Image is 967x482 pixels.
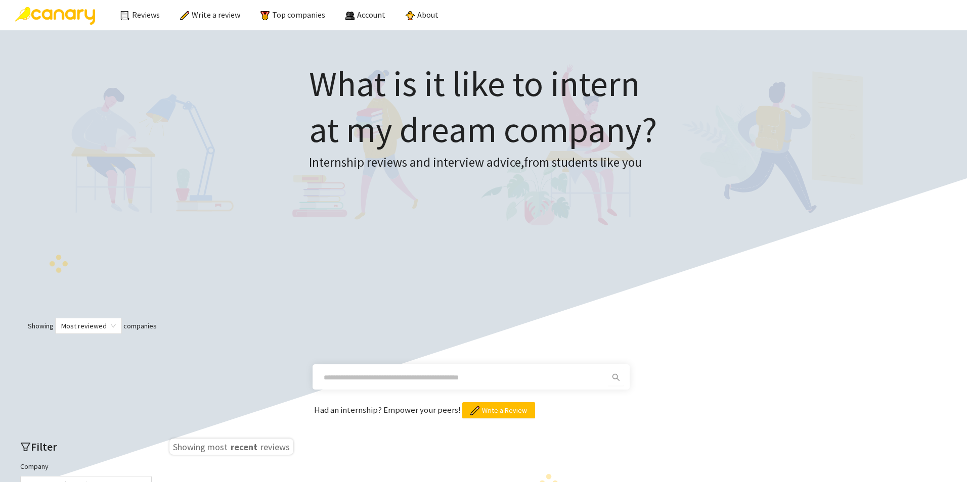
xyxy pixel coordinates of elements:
h1: What is it like to intern [309,61,657,153]
a: Top companies [260,10,325,20]
label: Company [20,461,49,472]
span: filter [20,442,31,452]
button: Write a Review [462,402,535,418]
h2: Filter [20,439,152,455]
span: Had an internship? Empower your peers! [314,404,462,415]
span: Write a Review [482,405,527,416]
span: search [608,373,624,381]
img: pencil.png [470,406,479,415]
span: Account [357,10,385,20]
span: recent [230,440,258,452]
h3: Showing most reviews [169,439,293,455]
button: search [608,369,624,385]
div: Showing companies [10,318,957,334]
a: Write a review [180,10,240,20]
a: Reviews [120,10,160,20]
span: Most reviewed [61,318,116,333]
img: people.png [345,11,355,20]
img: Canary Logo [15,7,95,25]
span: at my dream company? [309,107,657,152]
a: About [406,10,438,20]
h3: Internship reviews and interview advice, from students like you [309,153,657,173]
